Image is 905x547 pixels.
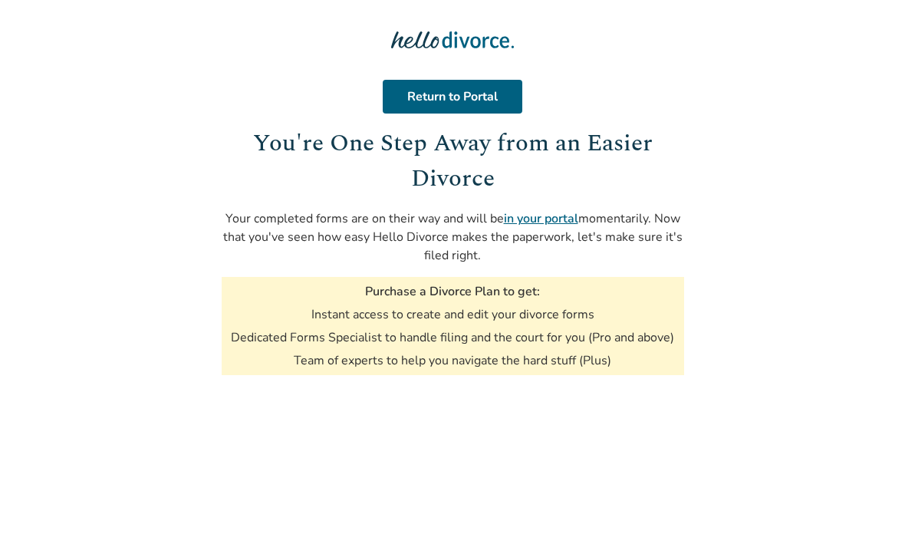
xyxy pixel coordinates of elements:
[365,283,540,300] h3: Purchase a Divorce Plan to get:
[311,306,594,323] li: Instant access to create and edit your divorce forms
[391,25,514,55] img: Hello Divorce Logo
[222,209,684,265] p: Your completed forms are on their way and will be momentarily. Now that you've seen how easy Hell...
[231,329,674,346] li: Dedicated Forms Specialist to handle filing and the court for you (Pro and above)
[222,126,684,197] h1: You're One Step Away from an Easier Divorce
[294,352,611,369] li: Team of experts to help you navigate the hard stuff (Plus)
[504,210,578,227] a: in your portal
[383,80,522,114] a: Return to Portal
